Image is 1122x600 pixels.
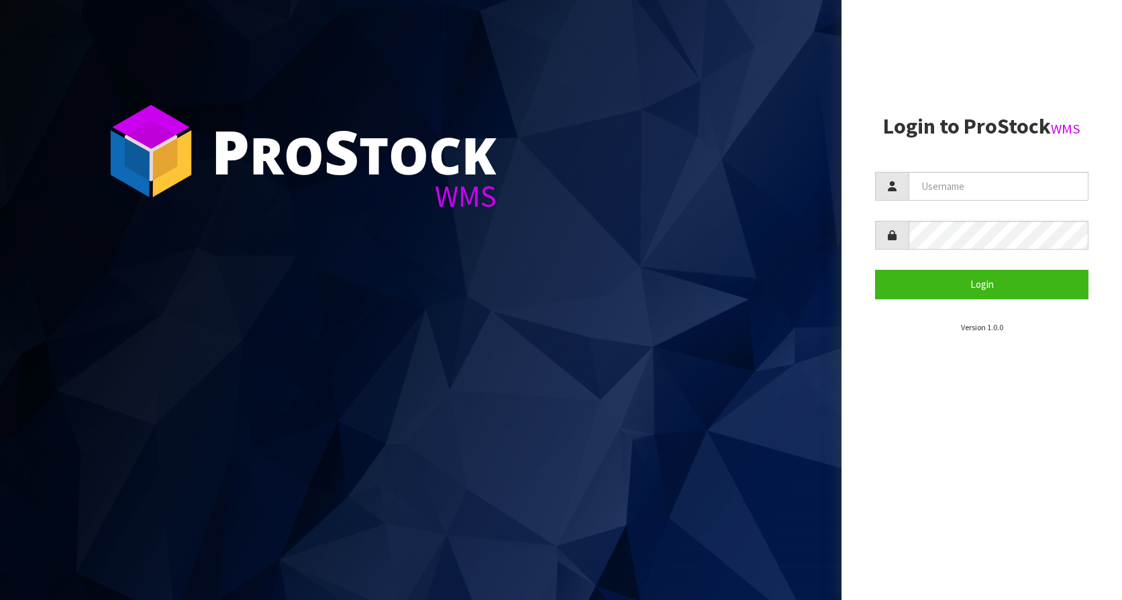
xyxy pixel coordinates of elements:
small: Version 1.0.0 [961,322,1003,332]
small: WMS [1051,120,1080,138]
div: WMS [211,181,497,211]
span: P [211,110,250,192]
input: Username [909,172,1088,201]
h2: Login to ProStock [875,115,1088,138]
button: Login [875,270,1088,299]
img: ProStock Cube [101,101,201,201]
div: ro tock [211,121,497,181]
span: S [324,110,359,192]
